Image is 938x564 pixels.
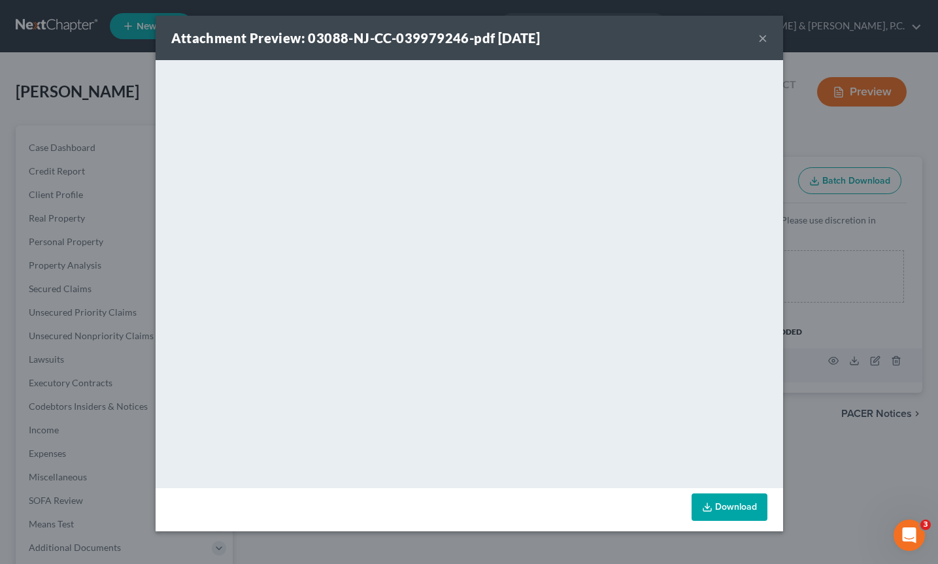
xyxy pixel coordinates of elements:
[692,493,767,521] a: Download
[894,520,925,551] iframe: Intercom live chat
[171,30,541,46] strong: Attachment Preview: 03088-NJ-CC-039979246-pdf [DATE]
[920,520,931,530] span: 3
[156,60,783,485] iframe: <object ng-attr-data='[URL][DOMAIN_NAME]' type='application/pdf' width='100%' height='650px'></ob...
[758,30,767,46] button: ×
